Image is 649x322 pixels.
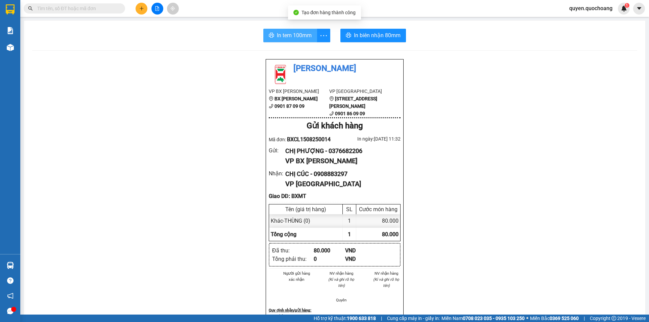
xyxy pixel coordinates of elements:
span: question-circle [7,277,14,284]
span: Tạo đơn hàng thành công [302,10,356,15]
div: VP BX [PERSON_NAME] [285,156,395,166]
span: copyright [611,316,616,321]
div: Gửi : [269,146,285,155]
span: printer [269,32,274,39]
button: file-add [151,3,163,15]
span: notification [7,293,14,299]
sup: 1 [625,3,629,8]
b: BX [PERSON_NAME] [274,96,318,101]
span: quyen.quochoang [564,4,618,13]
div: 0 [314,255,345,263]
span: Khác - THÙNG (0) [271,218,310,224]
div: 0938193238 [65,29,133,39]
img: logo.jpg [269,62,292,86]
div: VP [GEOGRAPHIC_DATA] [285,179,395,189]
b: [STREET_ADDRESS][PERSON_NAME] [329,96,377,109]
button: plus [136,3,147,15]
span: file-add [155,6,160,11]
strong: 0369 525 060 [550,316,579,321]
span: ⚪️ [526,317,528,320]
span: In tem 100mm [277,31,312,40]
span: Miền Nam [441,315,525,322]
div: Gửi khách hàng [269,120,401,132]
li: VP BX [PERSON_NAME] [269,88,329,95]
span: environment [269,96,273,101]
li: NV nhận hàng [327,270,356,276]
img: warehouse-icon [7,262,14,269]
span: Nhận: [65,6,81,13]
span: VỰA TƯ SANG 3 [6,48,54,71]
input: Tìm tên, số ĐT hoặc mã đơn [37,5,117,12]
span: phone [269,104,273,108]
span: In biên nhận 80mm [354,31,401,40]
img: icon-new-feature [621,5,627,11]
li: VP [GEOGRAPHIC_DATA] [329,88,390,95]
div: 80.000 [314,246,345,255]
div: 80.000 [356,214,400,227]
li: [PERSON_NAME] [269,62,401,75]
div: Cước món hàng [358,206,399,213]
img: warehouse-icon [7,44,14,51]
div: CHỊ PHƯỢNG - 0376682206 [285,146,395,156]
div: CHỊ CÚC - 0908883297 [285,169,395,179]
div: Nhận : [269,169,285,178]
p: Biên nhận có giá trị trong vòng 10 ngày. [269,313,401,319]
span: 80.000 [382,231,399,238]
div: VND [345,246,377,255]
span: caret-down [636,5,642,11]
img: logo-vxr [6,4,15,15]
div: VND [345,255,377,263]
span: BXCL1508250014 [287,136,331,143]
div: Tên (giá trị hàng) [271,206,341,213]
span: Tổng cộng [271,231,296,238]
i: (Kí và ghi rõ họ tên) [373,277,399,288]
div: Tổng phải thu : [272,255,314,263]
button: printerIn tem 100mm [263,29,317,42]
span: | [381,315,382,322]
span: aim [170,6,175,11]
button: printerIn biên nhận 80mm [340,29,406,42]
div: Quy định nhận/gửi hàng : [269,307,401,313]
div: In ngày: [DATE] 11:32 [335,135,401,143]
div: ANH GIÀU [65,21,133,29]
strong: 1900 633 818 [347,316,376,321]
span: Miền Bắc [530,315,579,322]
strong: 0708 023 035 - 0935 103 250 [463,316,525,321]
span: search [28,6,33,11]
span: check-circle [293,10,299,15]
div: [GEOGRAPHIC_DATA] [65,6,133,21]
div: Mã đơn: [269,135,335,144]
div: BX [PERSON_NAME] [6,6,60,22]
span: | [584,315,585,322]
span: phone [329,111,334,116]
div: 0338074619 [6,38,60,48]
i: (Kí và ghi rõ họ tên) [328,277,354,288]
span: plus [139,6,144,11]
span: message [7,308,14,314]
li: Người gửi hàng xác nhận [282,270,311,282]
button: caret-down [633,3,645,15]
button: more [317,29,330,42]
span: more [317,31,330,40]
span: Gửi: [6,6,16,14]
span: 1 [626,3,628,8]
span: environment [329,96,334,101]
div: SL [344,206,354,213]
div: CHỊ [PERSON_NAME] [6,22,60,38]
div: Giao DĐ: BXMT [269,192,401,200]
button: aim [167,3,179,15]
img: solution-icon [7,27,14,34]
li: Quyên [327,297,356,303]
div: 1 [343,214,356,227]
span: Cung cấp máy in - giấy in: [387,315,440,322]
b: 0901 86 09 09 [335,111,365,116]
div: Đã thu : [272,246,314,255]
li: NV nhận hàng [372,270,401,276]
span: 1 [348,231,351,238]
span: printer [346,32,351,39]
b: 0901 87 09 09 [274,103,305,109]
span: Hỗ trợ kỹ thuật: [314,315,376,322]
